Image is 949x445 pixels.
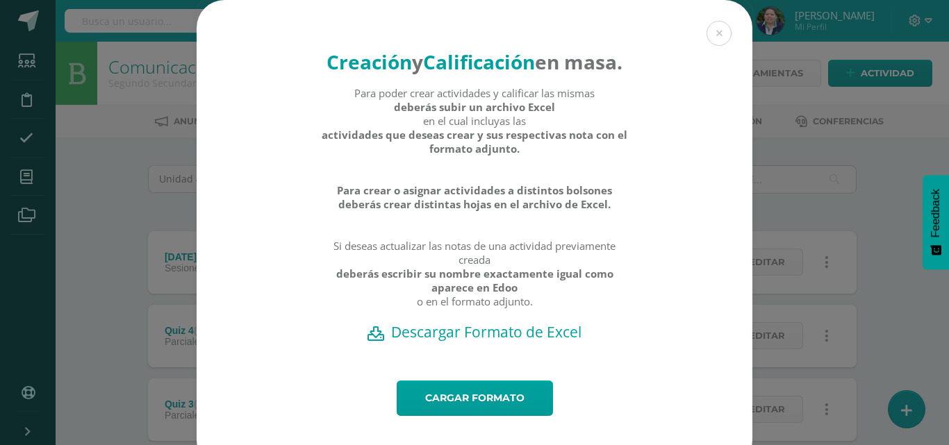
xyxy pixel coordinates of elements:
[923,175,949,269] button: Feedback - Mostrar encuesta
[930,189,942,237] span: Feedback
[321,86,629,322] div: Para poder crear actividades y calificar las mismas en el cual incluyas las Si deseas actualizar ...
[321,267,629,294] strong: deberás escribir su nombre exactamente igual como aparece en Edoo
[397,380,553,416] a: Cargar formato
[394,100,555,114] strong: deberás subir un archivo Excel
[321,49,629,75] h4: en masa.
[221,322,728,342] a: Descargar Formato de Excel
[321,128,629,156] strong: actividades que deseas crear y sus respectivas nota con el formato adjunto.
[327,49,412,75] strong: Creación
[707,21,732,46] button: Close (Esc)
[321,183,629,211] strong: Para crear o asignar actividades a distintos bolsones deberás crear distintas hojas en el archivo...
[423,49,535,75] strong: Calificación
[412,49,423,75] strong: y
